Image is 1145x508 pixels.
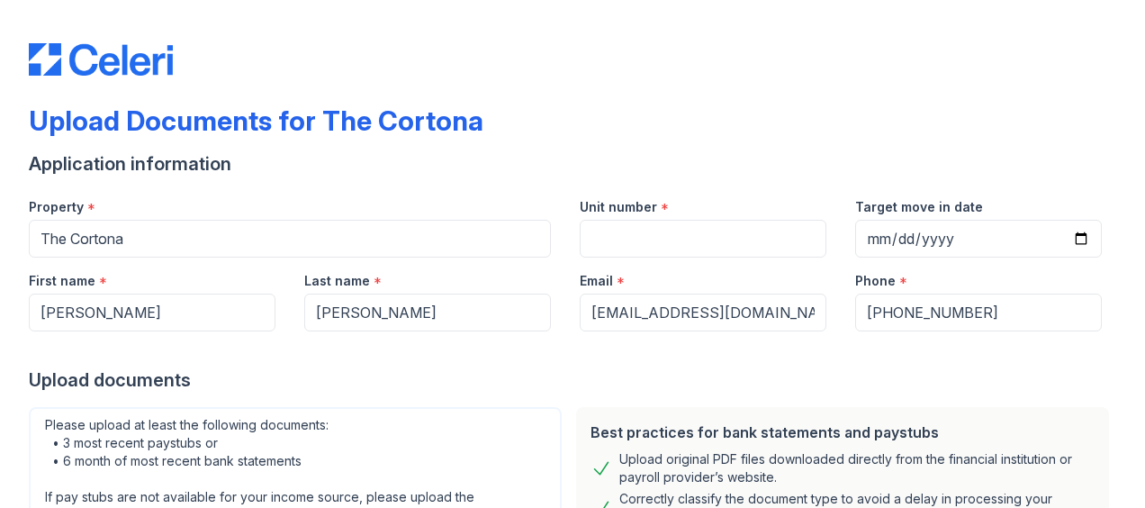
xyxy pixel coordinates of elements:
div: Upload original PDF files downloaded directly from the financial institution or payroll provider’... [619,450,1095,486]
div: Upload documents [29,367,1116,393]
label: Last name [304,272,370,290]
div: Upload Documents for The Cortona [29,104,483,137]
label: First name [29,272,95,290]
label: Phone [855,272,896,290]
div: Best practices for bank statements and paystubs [591,422,1095,443]
img: CE_Logo_Blue-a8612792a0a2168367f1c8372b55b34899dd931a85d93a1a3d3e32e68fde9ad4.png [29,43,173,76]
label: Property [29,198,84,216]
div: Application information [29,151,1116,177]
label: Unit number [580,198,657,216]
label: Target move in date [855,198,983,216]
label: Email [580,272,613,290]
